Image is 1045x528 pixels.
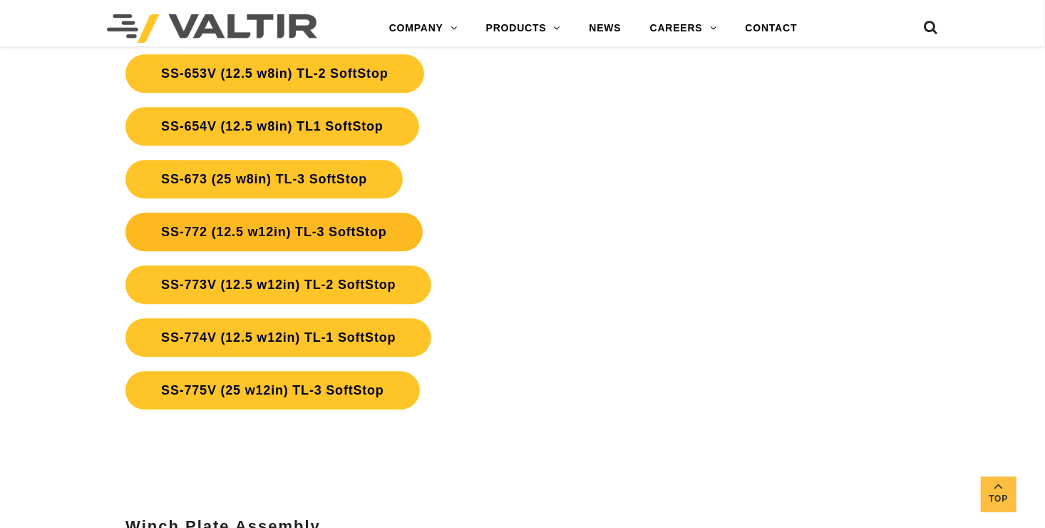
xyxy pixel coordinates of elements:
a: CONTACT [731,14,812,43]
span: Top [981,491,1016,507]
a: COMPANY [375,14,472,43]
a: CAREERS [636,14,731,43]
img: Valtir [107,14,317,43]
a: NEWS [575,14,636,43]
a: SS-775V (25 w12in) TL-3 SoftStop [125,371,420,410]
a: SS-654V (12.5 w8in) TL1 SoftStop [125,107,419,146]
a: PRODUCTS [472,14,575,43]
a: SS-653V (12.5 w8in) TL-2 SoftStop [125,54,423,93]
a: SS-773V (12.5 w12in) TL-2 SoftStop [125,265,431,304]
a: SS-774V (12.5 w12in) TL-1 SoftStop [125,318,431,357]
a: SS-673 (25 w8in) TL-3 SoftStop [125,160,403,198]
a: SS-772 (12.5 w12in) TL-3 SoftStop [125,213,422,251]
a: Top [981,477,1016,512]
